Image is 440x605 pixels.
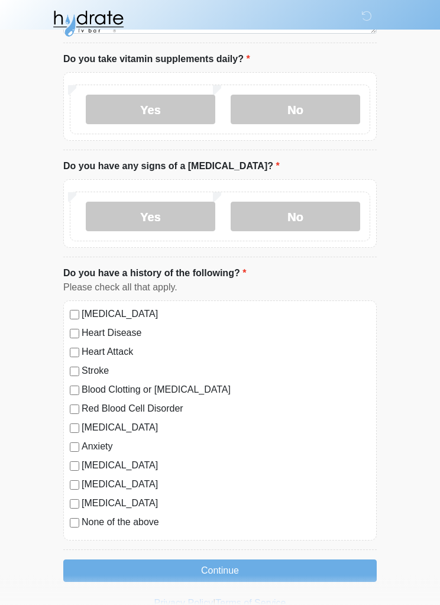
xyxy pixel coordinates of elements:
label: [MEDICAL_DATA] [82,421,370,435]
label: No [231,202,360,232]
input: Blood Clotting or [MEDICAL_DATA] [70,386,79,396]
label: [MEDICAL_DATA] [82,478,370,492]
label: Yes [86,95,215,125]
label: Yes [86,202,215,232]
label: Heart Disease [82,326,370,341]
label: Anxiety [82,440,370,454]
input: Heart Disease [70,329,79,339]
input: Anxiety [70,443,79,452]
label: Do you have a history of the following? [63,267,246,281]
img: Hydrate IV Bar - Glendale Logo [51,9,125,38]
label: Red Blood Cell Disorder [82,402,370,416]
label: Heart Attack [82,345,370,360]
label: Stroke [82,364,370,378]
label: [MEDICAL_DATA] [82,497,370,511]
label: No [231,95,360,125]
input: Heart Attack [70,348,79,358]
label: Do you have any signs of a [MEDICAL_DATA]? [63,160,280,174]
input: [MEDICAL_DATA] [70,500,79,509]
button: Continue [63,560,377,583]
label: [MEDICAL_DATA] [82,308,370,322]
input: [MEDICAL_DATA] [70,310,79,320]
input: [MEDICAL_DATA] [70,462,79,471]
label: [MEDICAL_DATA] [82,459,370,473]
div: Please check all that apply. [63,281,377,295]
label: Blood Clotting or [MEDICAL_DATA] [82,383,370,397]
label: None of the above [82,516,370,530]
input: None of the above [70,519,79,528]
input: Red Blood Cell Disorder [70,405,79,415]
label: Do you take vitamin supplements daily? [63,53,250,67]
input: [MEDICAL_DATA] [70,424,79,433]
input: Stroke [70,367,79,377]
input: [MEDICAL_DATA] [70,481,79,490]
